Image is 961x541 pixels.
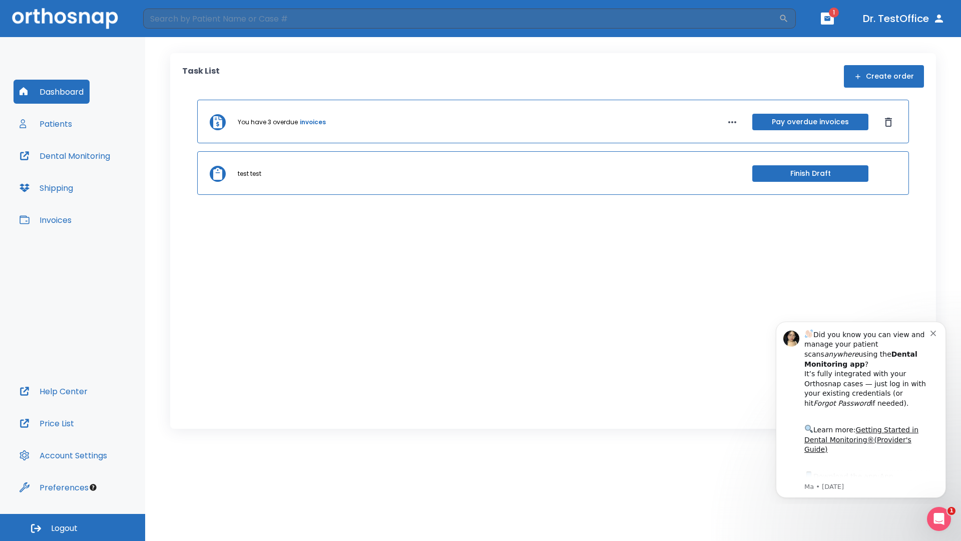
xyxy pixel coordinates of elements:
[14,475,95,499] button: Preferences
[89,483,98,492] div: Tooltip anchor
[14,144,116,168] button: Dental Monitoring
[14,443,113,467] button: Account Settings
[44,160,133,178] a: App Store
[44,157,170,208] div: Download the app: | ​ Let us know if you need help getting started!
[182,65,220,88] p: Task List
[14,379,94,403] button: Help Center
[927,507,951,531] iframe: Intercom live chat
[44,170,170,179] p: Message from Ma, sent 4w ago
[844,65,924,88] button: Create order
[752,114,868,130] button: Pay overdue invoices
[14,112,78,136] button: Patients
[880,114,896,130] button: Dismiss
[14,80,90,104] button: Dashboard
[829,8,839,18] span: 1
[300,118,326,127] a: invoices
[859,10,949,28] button: Dr. TestOffice
[14,208,78,232] button: Invoices
[238,118,298,127] p: You have 3 overdue
[752,165,868,182] button: Finish Draft
[170,16,178,24] button: Dismiss notification
[12,8,118,29] img: Orthosnap
[238,169,261,178] p: test test
[947,507,955,515] span: 1
[14,411,80,435] button: Price List
[761,313,961,504] iframe: Intercom notifications message
[143,9,779,29] input: Search by Patient Name or Case #
[14,176,79,200] button: Shipping
[51,523,78,534] span: Logout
